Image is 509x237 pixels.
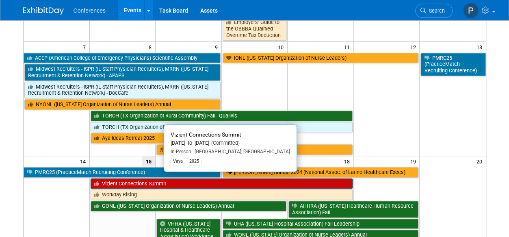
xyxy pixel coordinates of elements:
span: Search [426,8,445,14]
a: Employers’ Guide to the OBBBA Qualified Overtime Tax Deduction [223,17,287,40]
span: 18 [343,156,353,166]
span: 11 [343,42,353,52]
a: GONL ([US_STATE] Organization of Nurse Leaders) Annual [91,201,287,211]
a: Search [415,4,453,18]
span: 12 [409,42,419,52]
a: UHA ([US_STATE] Hospital Association) Fall Leadership [223,219,419,229]
img: Priscilla Wheeler [463,3,479,18]
div: Vaya [171,158,185,165]
a: Vizient Connections Summit [91,178,353,189]
span: 7 [82,42,89,52]
a: IONL ([US_STATE] Organization of Nurse Leaders) [223,53,419,63]
a: AHHRA ([US_STATE] Healthcare Human Resource Association) Fall [288,201,418,217]
a: [PERSON_NAME] Annual 2024 (National Assoc. of Latino Healthcare Execs) [223,167,419,178]
span: 13 [476,42,486,52]
span: Conferences [74,7,106,14]
div: 2025 [187,158,201,165]
span: 14 [79,156,89,166]
span: 9 [214,42,221,52]
span: 8 [148,42,155,52]
span: [GEOGRAPHIC_DATA], [GEOGRAPHIC_DATA] [191,149,290,154]
a: Midwest Recruiters - ISPR (IL Staff Physician Recruiters), MRRN ([US_STATE] Recruitment & Retenti... [24,82,221,98]
span: 19 [409,156,419,166]
img: ExhibitDay [23,7,64,15]
span: 10 [277,42,287,52]
a: TORCH (TX Organization of Rural Community) Fall Conference - DocCafe [91,122,353,133]
span: 20 [476,156,486,166]
a: Midwest Recruiters - ISPR (IL Staff Physician Recruiters), MRRN ([US_STATE] Recruitment & Retenti... [24,64,221,80]
span: Vizient Connections Summit [171,131,241,138]
a: SIA CollaborationX 2025 [156,144,353,155]
a: TORCH (TX Organization of Rural Community) Fall - Qualivis [91,111,353,121]
a: PMRC25 (PracticeMatch Recruiting Conference) [420,53,485,76]
span: 15 [142,156,155,166]
a: ACEP (American College of Emergency Physicians) Scientific Assembly [24,53,221,63]
a: Aya Ideas Retreat 2025 [91,133,287,144]
div: [DATE] to [DATE] [171,140,290,147]
a: Workday Rising [91,189,353,200]
a: NYONL ([US_STATE] Organization of Nurse Leaders) Annual [24,99,221,110]
a: PMRC25 (PracticeMatch Recruiting Conference) [24,167,221,178]
span: In-Person [171,149,191,154]
span: (Committed) [209,140,240,146]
